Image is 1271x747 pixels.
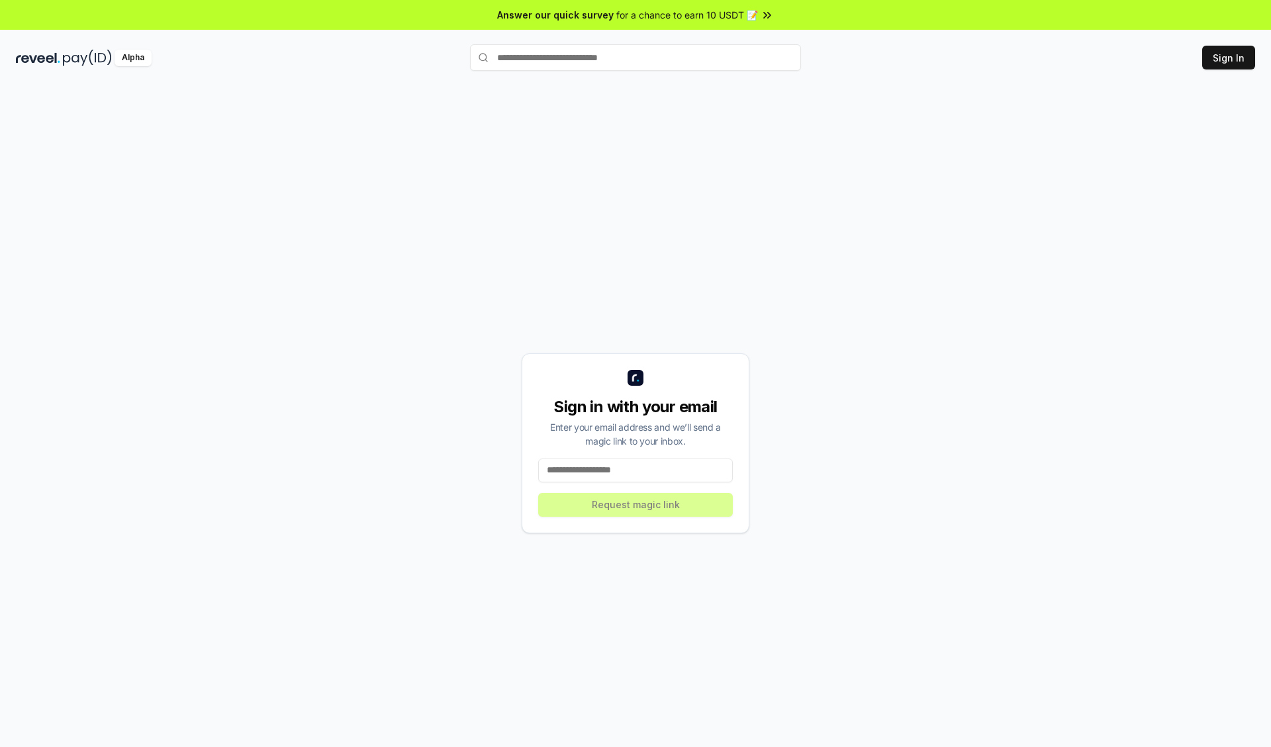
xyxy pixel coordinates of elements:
img: pay_id [63,50,112,66]
button: Sign In [1202,46,1255,69]
div: Alpha [115,50,152,66]
div: Enter your email address and we’ll send a magic link to your inbox. [538,420,733,448]
div: Sign in with your email [538,396,733,417]
span: for a chance to earn 10 USDT 📝 [616,8,758,22]
img: reveel_dark [16,50,60,66]
span: Answer our quick survey [497,8,614,22]
img: logo_small [628,370,643,386]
